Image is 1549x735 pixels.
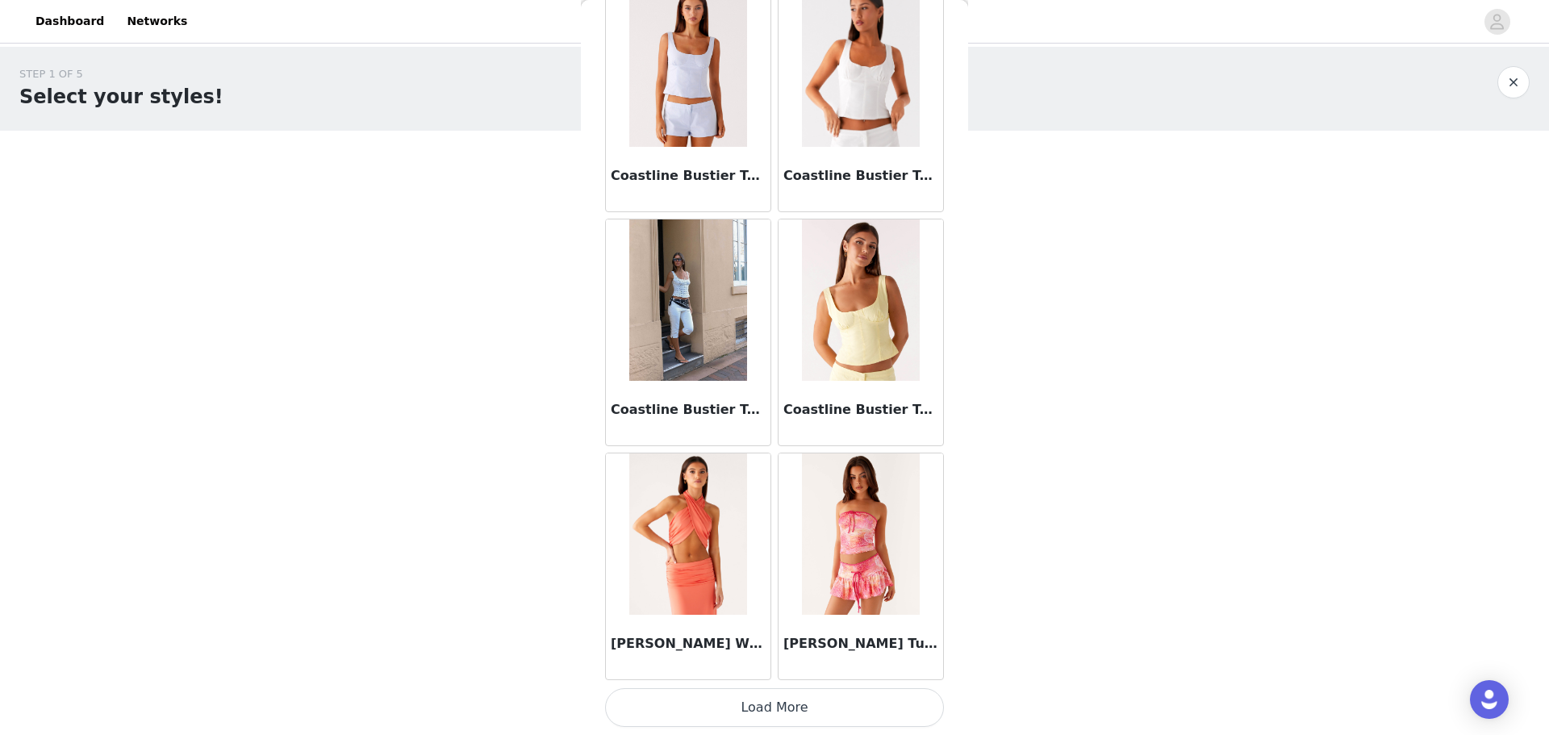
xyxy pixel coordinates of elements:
[1489,9,1505,35] div: avatar
[783,400,938,420] h3: Coastline Bustier Top - Yellow
[611,400,766,420] h3: Coastline Bustier Top - White Polka Dot
[802,453,919,615] img: Corbin Tube Top - Flamingo Fling
[19,66,223,82] div: STEP 1 OF 5
[1470,680,1509,719] div: Open Intercom Messenger
[117,3,197,40] a: Networks
[783,166,938,186] h3: Coastline Bustier Top - White
[605,688,944,727] button: Load More
[629,219,746,381] img: Coastline Bustier Top - White Polka Dot
[629,453,746,615] img: Coletta Wrap Top - Coral
[611,166,766,186] h3: Coastline Bustier Top - Blue
[783,634,938,654] h3: [PERSON_NAME] Tube Top - Flamingo Fling
[19,82,223,111] h1: Select your styles!
[26,3,114,40] a: Dashboard
[802,219,919,381] img: Coastline Bustier Top - Yellow
[611,634,766,654] h3: [PERSON_NAME] Wrap Top - Coral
